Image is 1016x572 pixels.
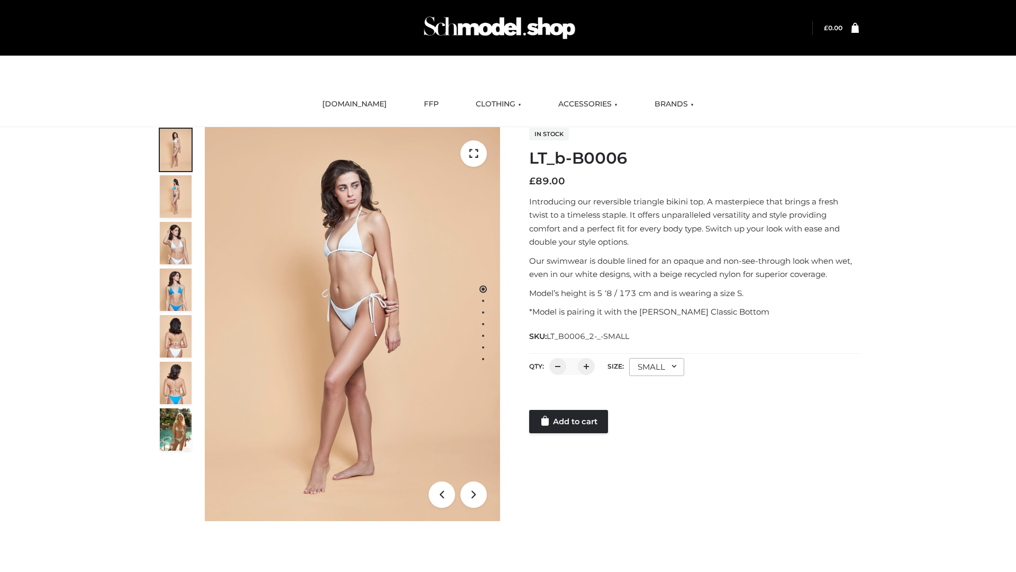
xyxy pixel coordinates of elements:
[160,269,192,311] img: ArielClassicBikiniTop_CloudNine_AzureSky_OW114ECO_4-scaled.jpg
[416,93,447,116] a: FFP
[160,129,192,171] img: ArielClassicBikiniTop_CloudNine_AzureSky_OW114ECO_1-scaled.jpg
[529,287,859,300] p: Model’s height is 5 ‘8 / 173 cm and is wearing a size S.
[160,362,192,404] img: ArielClassicBikiniTop_CloudNine_AzureSky_OW114ECO_8-scaled.jpg
[607,362,624,370] label: Size:
[529,175,565,187] bdi: 89.00
[547,332,629,341] span: LT_B0006_2-_-SMALL
[468,93,529,116] a: CLOTHING
[314,93,395,116] a: [DOMAIN_NAME]
[529,195,859,249] p: Introducing our reversible triangle bikini top. A masterpiece that brings a fresh twist to a time...
[529,305,859,319] p: *Model is pairing it with the [PERSON_NAME] Classic Bottom
[824,24,842,32] bdi: 0.00
[205,127,500,521] img: ArielClassicBikiniTop_CloudNine_AzureSky_OW114ECO_1
[647,93,702,116] a: BRANDS
[529,254,859,281] p: Our swimwear is double lined for an opaque and non-see-through look when wet, even in our white d...
[160,175,192,218] img: ArielClassicBikiniTop_CloudNine_AzureSky_OW114ECO_2-scaled.jpg
[550,93,625,116] a: ACCESSORIES
[529,128,569,140] span: In stock
[529,149,859,168] h1: LT_b-B0006
[160,315,192,358] img: ArielClassicBikiniTop_CloudNine_AzureSky_OW114ECO_7-scaled.jpg
[824,24,828,32] span: £
[529,410,608,433] a: Add to cart
[160,222,192,264] img: ArielClassicBikiniTop_CloudNine_AzureSky_OW114ECO_3-scaled.jpg
[160,408,192,451] img: Arieltop_CloudNine_AzureSky2.jpg
[629,358,684,376] div: SMALL
[824,24,842,32] a: £0.00
[529,330,630,343] span: SKU:
[529,175,536,187] span: £
[420,7,579,49] img: Schmodel Admin 964
[529,362,544,370] label: QTY:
